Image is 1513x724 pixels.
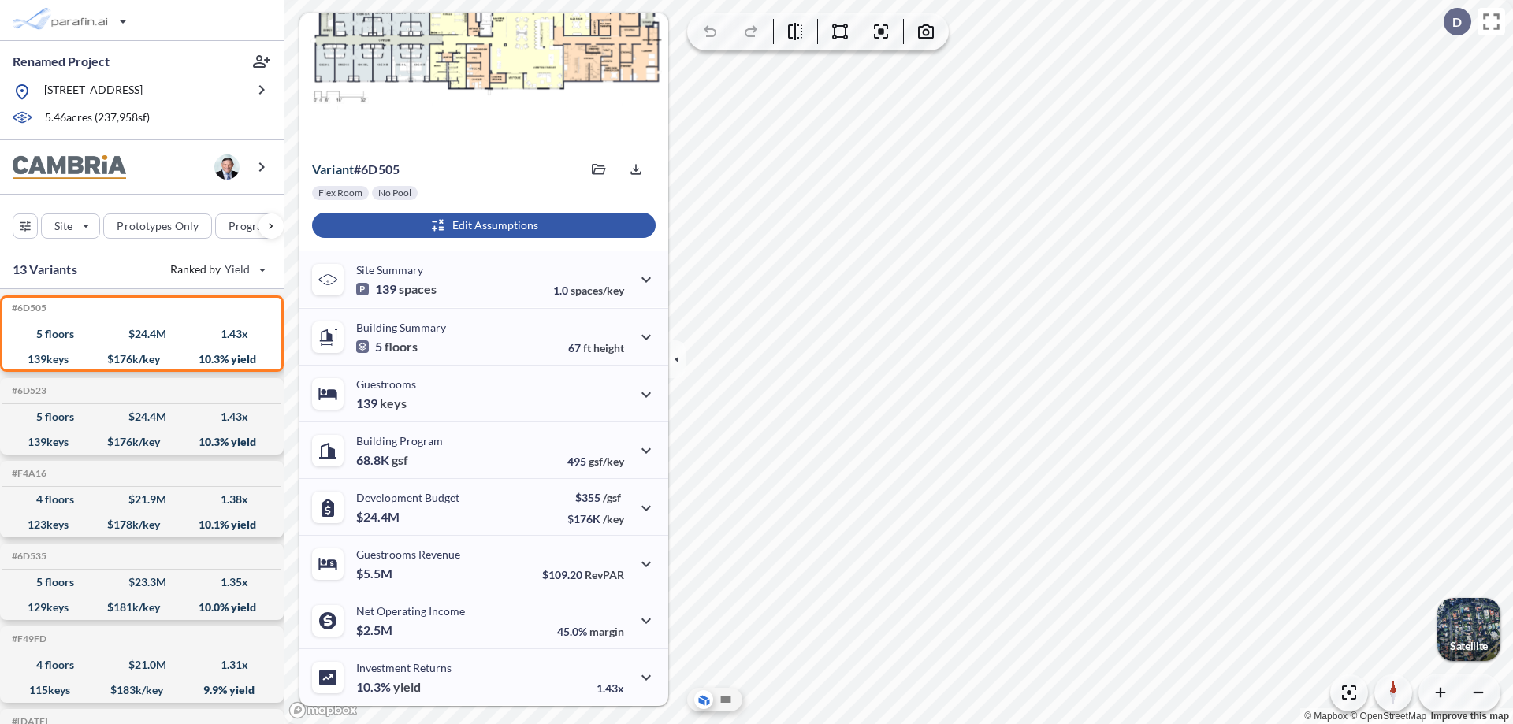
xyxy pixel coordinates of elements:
[1350,711,1426,722] a: OpenStreetMap
[571,284,624,297] span: spaces/key
[567,491,624,504] p: $355
[229,218,273,234] p: Program
[603,491,621,504] span: /gsf
[356,395,407,411] p: 139
[585,568,624,581] span: RevPAR
[567,455,624,468] p: 495
[583,341,591,355] span: ft
[9,468,46,479] h5: Click to copy the code
[553,284,624,297] p: 1.0
[1437,598,1500,661] img: Switcher Image
[45,110,150,127] p: 5.46 acres ( 237,958 sf)
[356,679,421,695] p: 10.3%
[54,218,72,234] p: Site
[9,303,46,314] h5: Click to copy the code
[392,452,408,468] span: gsf
[356,339,418,355] p: 5
[13,155,126,180] img: BrandImage
[356,622,395,638] p: $2.5M
[356,491,459,504] p: Development Budget
[603,512,624,525] span: /key
[9,551,46,562] h5: Click to copy the code
[593,341,624,355] span: height
[356,434,443,447] p: Building Program
[103,213,212,239] button: Prototypes Only
[158,257,276,282] button: Ranked by Yield
[557,625,624,638] p: 45.0%
[380,395,407,411] span: keys
[356,548,460,561] p: Guestrooms Revenue
[589,625,624,638] span: margin
[356,321,446,334] p: Building Summary
[716,690,735,709] button: Site Plan
[1431,711,1509,722] a: Improve this map
[13,53,110,70] p: Renamed Project
[9,633,46,644] h5: Click to copy the code
[215,213,300,239] button: Program
[1437,598,1500,661] button: Switcher ImageSatellite
[694,690,713,709] button: Aerial View
[568,341,624,355] p: 67
[312,213,656,238] button: Edit Assumptions
[312,162,400,177] p: # 6d505
[356,661,452,674] p: Investment Returns
[567,512,624,525] p: $176K
[542,568,624,581] p: $109.20
[356,452,408,468] p: 68.8K
[41,213,100,239] button: Site
[399,281,437,297] span: spaces
[1452,15,1462,29] p: D
[378,187,411,199] p: No Pool
[385,339,418,355] span: floors
[356,281,437,297] p: 139
[214,154,240,180] img: user logo
[288,701,358,719] a: Mapbox homepage
[1450,640,1488,652] p: Satellite
[318,187,362,199] p: Flex Room
[312,162,354,176] span: Variant
[589,455,624,468] span: gsf/key
[356,509,402,525] p: $24.4M
[1304,711,1348,722] a: Mapbox
[356,377,416,391] p: Guestrooms
[9,385,46,396] h5: Click to copy the code
[356,263,423,277] p: Site Summary
[597,681,624,695] p: 1.43x
[393,679,421,695] span: yield
[356,604,465,618] p: Net Operating Income
[356,566,395,581] p: $5.5M
[225,262,251,277] span: Yield
[13,260,77,279] p: 13 Variants
[117,218,199,234] p: Prototypes Only
[44,82,143,102] p: [STREET_ADDRESS]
